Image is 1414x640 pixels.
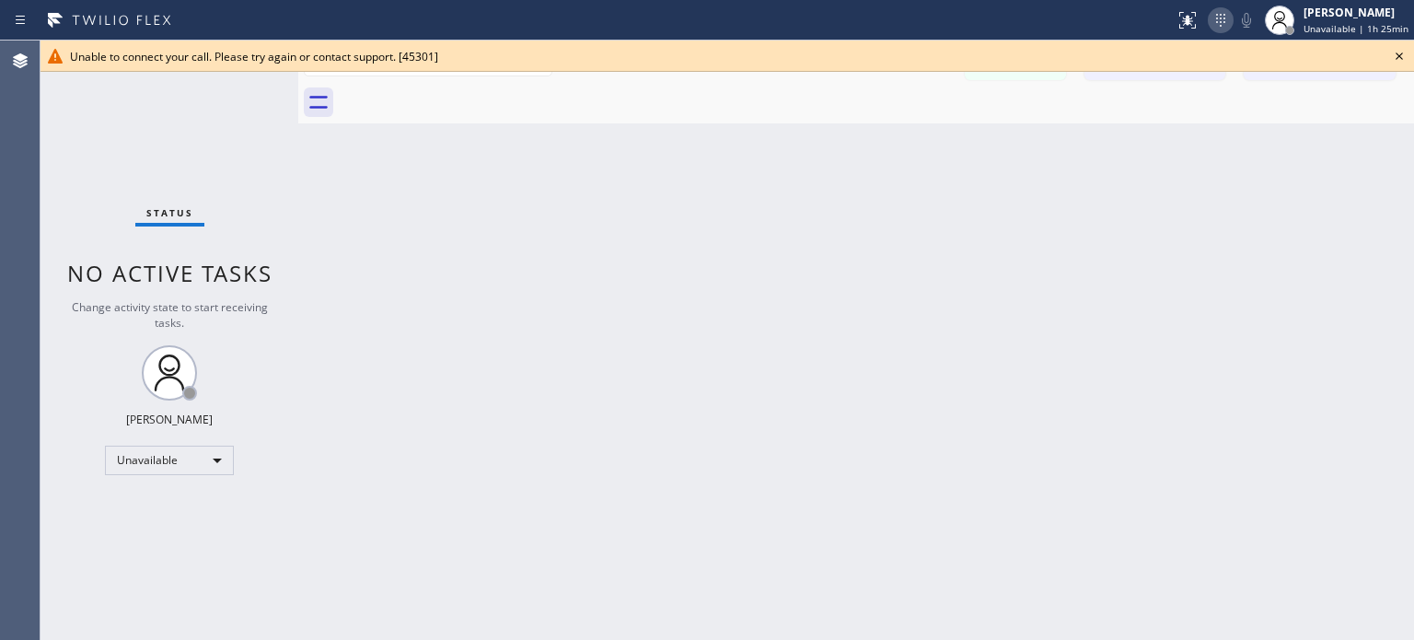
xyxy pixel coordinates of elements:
[67,258,272,288] span: No active tasks
[70,49,438,64] span: Unable to connect your call. Please try again or contact support. [45301]
[1304,22,1408,35] span: Unavailable | 1h 25min
[72,299,268,331] span: Change activity state to start receiving tasks.
[1234,7,1259,33] button: Mute
[146,206,193,219] span: Status
[105,446,234,475] div: Unavailable
[126,412,213,427] div: [PERSON_NAME]
[1304,5,1408,20] div: [PERSON_NAME]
